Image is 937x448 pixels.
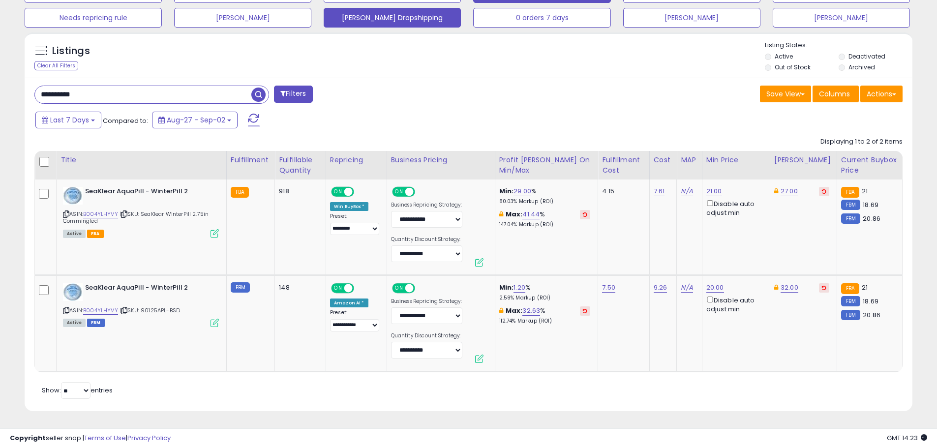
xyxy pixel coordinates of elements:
p: 147.04% Markup (ROI) [499,221,591,228]
small: FBM [841,213,860,224]
span: OFF [413,284,429,293]
span: Compared to: [103,116,148,125]
span: ON [332,284,344,293]
small: FBM [841,200,860,210]
img: 41aapKGb1GL._SL40_.jpg [63,187,83,205]
label: Out of Stock [775,63,811,71]
div: Min Price [706,155,766,165]
div: Disable auto adjust min [706,198,762,217]
span: All listings currently available for purchase on Amazon [63,230,86,238]
div: Disable auto adjust min [706,295,762,314]
span: Show: entries [42,386,113,395]
label: Archived [848,63,875,71]
span: All listings currently available for purchase on Amazon [63,319,86,327]
span: 21 [862,186,868,196]
a: Terms of Use [84,433,126,443]
div: 918 [279,187,318,196]
small: FBM [841,296,860,306]
button: [PERSON_NAME] [174,8,311,28]
a: 29.00 [514,186,531,196]
b: SeaKlear AquaPill - WinterPill 2 [85,283,205,295]
label: Business Repricing Strategy: [391,202,462,209]
div: Fulfillment Cost [602,155,645,176]
a: B004YLHYVY [83,306,118,315]
div: Business Pricing [391,155,491,165]
div: Profit [PERSON_NAME] on Min/Max [499,155,594,176]
a: N/A [681,186,693,196]
button: 0 orders 7 days [473,8,610,28]
a: 41.44 [522,209,540,219]
div: Preset: [330,213,379,235]
b: Max: [506,306,523,315]
button: Columns [813,86,859,102]
label: Active [775,52,793,60]
div: Amazon AI * [330,299,368,307]
a: 9.26 [654,283,667,293]
small: FBA [841,283,859,294]
div: Fulfillment [231,155,271,165]
button: [PERSON_NAME] [623,8,760,28]
span: Last 7 Days [50,115,89,125]
a: 1.20 [514,283,525,293]
strong: Copyright [10,433,46,443]
img: 41aapKGb1GL._SL40_.jpg [63,283,83,301]
span: Aug-27 - Sep-02 [167,115,225,125]
div: seller snap | | [10,434,171,443]
span: 18.69 [863,200,878,209]
span: OFF [413,188,429,196]
a: 27.00 [781,186,798,196]
div: % [499,306,591,325]
h5: Listings [52,44,90,58]
a: B004YLHYVY [83,210,118,218]
button: Aug-27 - Sep-02 [152,112,238,128]
small: FBA [231,187,249,198]
a: 21.00 [706,186,722,196]
span: 21 [862,283,868,292]
small: FBA [841,187,859,198]
div: ASIN: [63,187,219,237]
p: 2.59% Markup (ROI) [499,295,591,301]
span: Columns [819,89,850,99]
label: Quantity Discount Strategy: [391,236,462,243]
label: Business Repricing Strategy: [391,298,462,305]
b: Min: [499,283,514,292]
button: Actions [860,86,903,102]
span: ON [393,188,405,196]
a: 7.50 [602,283,615,293]
button: [PERSON_NAME] [773,8,910,28]
button: Filters [274,86,312,103]
span: ON [332,188,344,196]
th: The percentage added to the cost of goods (COGS) that forms the calculator for Min & Max prices. [495,151,598,179]
div: Clear All Filters [34,61,78,70]
div: Displaying 1 to 2 of 2 items [820,137,903,147]
button: Needs repricing rule [25,8,162,28]
a: Privacy Policy [127,433,171,443]
span: 2025-09-10 14:23 GMT [887,433,927,443]
span: 20.86 [863,310,880,320]
div: 4.15 [602,187,641,196]
div: Title [60,155,222,165]
div: Fulfillable Quantity [279,155,322,176]
span: 20.86 [863,214,880,223]
div: % [499,210,591,228]
div: Preset: [330,309,379,331]
div: Win BuyBox * [330,202,368,211]
button: Last 7 Days [35,112,101,128]
label: Quantity Discount Strategy: [391,332,462,339]
div: 148 [279,283,318,292]
a: 20.00 [706,283,724,293]
span: | SKU: SeaKlear WinterPill 2.75in Commingled [63,210,209,225]
div: % [499,187,591,205]
a: 7.61 [654,186,665,196]
b: Min: [499,186,514,196]
span: OFF [353,188,368,196]
span: 18.69 [863,297,878,306]
label: Deactivated [848,52,885,60]
div: % [499,283,591,301]
button: Save View [760,86,811,102]
div: Repricing [330,155,383,165]
b: Max: [506,209,523,219]
span: FBA [87,230,104,238]
small: FBM [841,310,860,320]
p: 80.03% Markup (ROI) [499,198,591,205]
